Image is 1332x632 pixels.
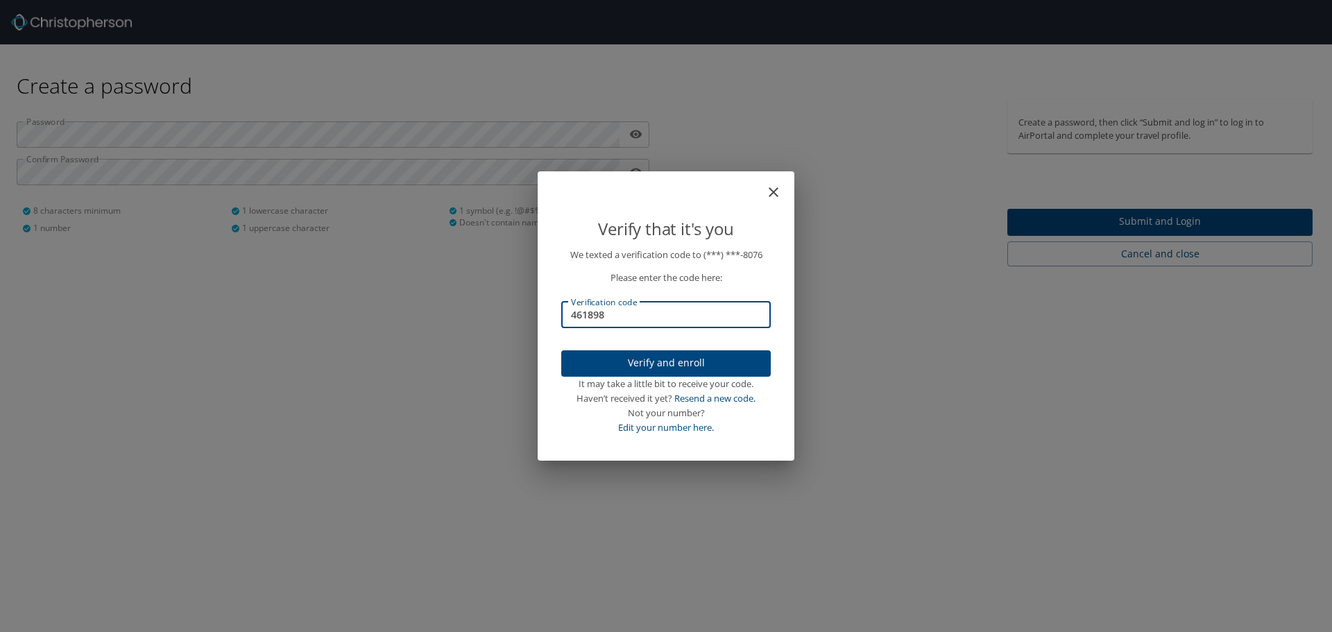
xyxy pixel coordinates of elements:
[772,177,789,194] button: close
[561,216,771,242] p: Verify that it's you
[561,377,771,391] div: It may take a little bit to receive your code.
[561,391,771,406] div: Haven’t received it yet?
[561,271,771,285] p: Please enter the code here:
[572,355,760,372] span: Verify and enroll
[674,392,755,404] a: Resend a new code.
[561,406,771,420] div: Not your number?
[561,248,771,262] p: We texted a verification code to (***) ***- 8076
[618,421,714,434] a: Edit your number here.
[561,350,771,377] button: Verify and enroll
